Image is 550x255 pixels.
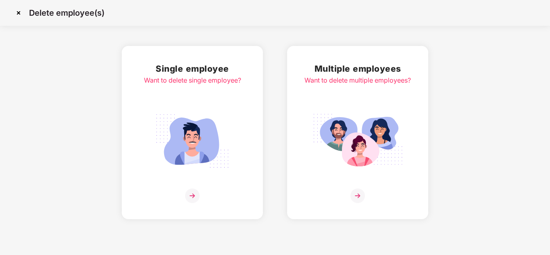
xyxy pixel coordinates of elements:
[312,110,403,172] img: svg+xml;base64,PHN2ZyB4bWxucz0iaHR0cDovL3d3dy53My5vcmcvMjAwMC9zdmciIGlkPSJNdWx0aXBsZV9lbXBsb3llZS...
[144,75,241,85] div: Want to delete single employee?
[29,8,104,18] p: Delete employee(s)
[304,75,411,85] div: Want to delete multiple employees?
[144,62,241,75] h2: Single employee
[304,62,411,75] h2: Multiple employees
[147,110,237,172] img: svg+xml;base64,PHN2ZyB4bWxucz0iaHR0cDovL3d3dy53My5vcmcvMjAwMC9zdmciIGlkPSJTaW5nbGVfZW1wbG95ZWUiIH...
[185,189,200,203] img: svg+xml;base64,PHN2ZyB4bWxucz0iaHR0cDovL3d3dy53My5vcmcvMjAwMC9zdmciIHdpZHRoPSIzNiIgaGVpZ2h0PSIzNi...
[350,189,365,203] img: svg+xml;base64,PHN2ZyB4bWxucz0iaHR0cDovL3d3dy53My5vcmcvMjAwMC9zdmciIHdpZHRoPSIzNiIgaGVpZ2h0PSIzNi...
[12,6,25,19] img: svg+xml;base64,PHN2ZyBpZD0iQ3Jvc3MtMzJ4MzIiIHhtbG5zPSJodHRwOi8vd3d3LnczLm9yZy8yMDAwL3N2ZyIgd2lkdG...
